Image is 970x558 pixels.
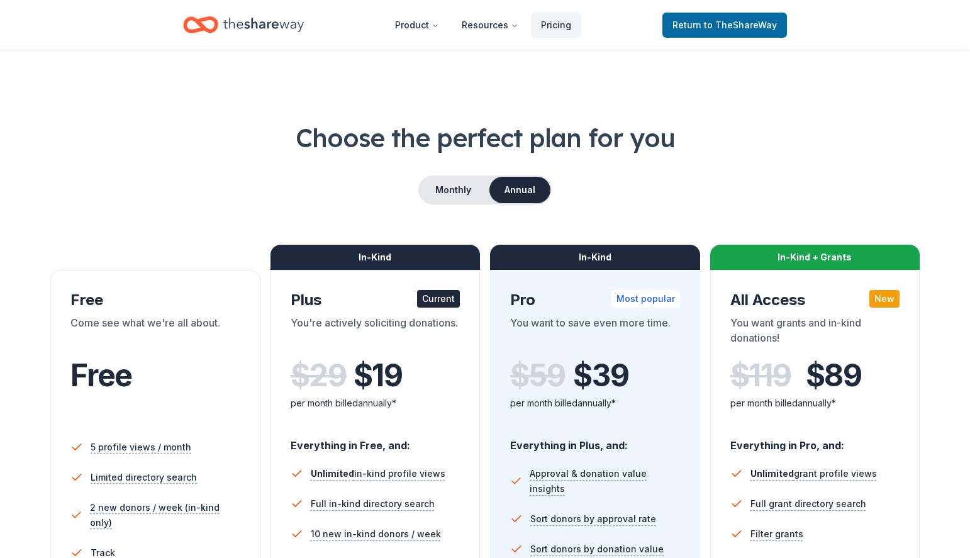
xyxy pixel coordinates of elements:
[806,358,862,393] span: $ 89
[489,177,550,203] button: Annual
[70,290,240,310] div: Free
[490,245,700,270] div: In-Kind
[510,315,680,350] div: You want to save even more time.
[50,120,920,155] h1: Choose the perfect plan for you
[385,13,449,38] button: Product
[530,511,656,527] span: Sort donors by approval rate
[90,500,240,530] span: 2 new donors / week (in-kind only)
[730,396,900,411] div: per month billed annually*
[730,290,900,310] div: All Access
[869,290,900,308] div: New
[291,315,460,350] div: You're actively soliciting donations.
[531,13,581,38] a: Pricing
[311,527,441,542] span: 10 new in-kind donors / week
[510,427,680,454] div: Everything in Plus, and:
[750,468,877,479] span: grant profile views
[611,290,680,308] div: Most popular
[530,466,679,496] span: Approval & donation value insights
[750,527,803,542] span: Filter grants
[417,290,460,308] div: Current
[70,357,132,394] span: Free
[311,468,445,479] span: in-kind profile views
[183,10,304,40] a: Home
[672,18,777,33] span: Return
[510,396,680,411] div: per month billed annually*
[270,245,481,270] div: In-Kind
[291,427,460,454] div: Everything in Free, and:
[420,177,487,203] button: Monthly
[710,245,920,270] div: In-Kind + Grants
[291,396,460,411] div: per month billed annually*
[311,468,354,479] span: Unlimited
[311,496,435,511] span: Full in-kind directory search
[291,290,460,310] div: Plus
[704,20,777,30] span: to TheShareWay
[70,315,240,350] div: Come see what we're all about.
[662,13,787,38] a: Returnto TheShareWay
[750,496,866,511] span: Full grant directory search
[750,468,794,479] span: Unlimited
[530,542,664,557] span: Sort donors by donation value
[385,10,581,40] nav: Main
[91,470,197,485] span: Limited directory search
[452,13,528,38] button: Resources
[510,290,680,310] div: Pro
[354,358,403,393] span: $ 19
[730,427,900,454] div: Everything in Pro, and:
[730,315,900,350] div: You want grants and in-kind donations!
[573,358,628,393] span: $ 39
[91,440,191,455] span: 5 profile views / month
